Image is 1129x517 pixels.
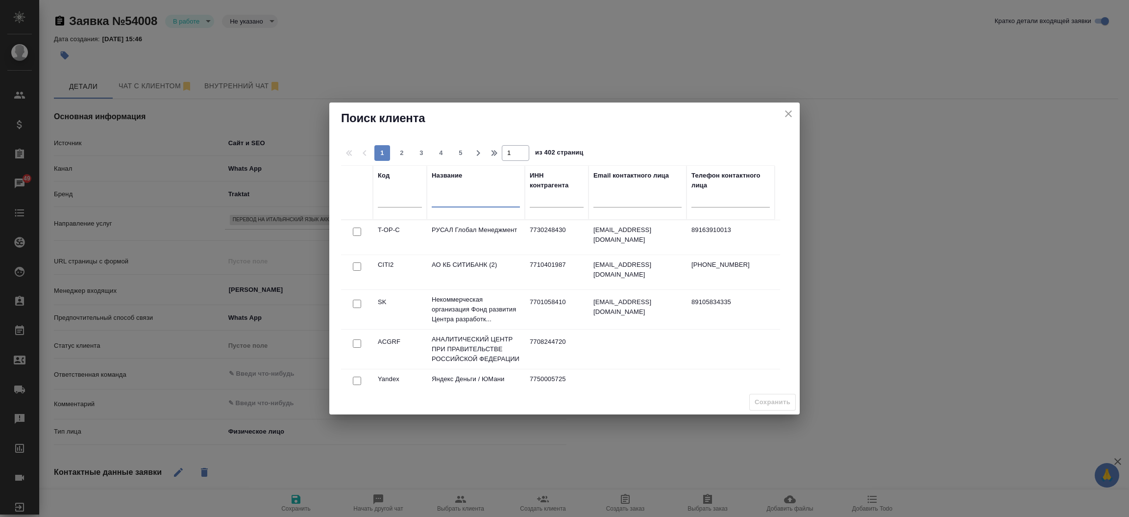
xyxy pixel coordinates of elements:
p: [PHONE_NUMBER] [691,260,770,270]
span: 3 [414,148,429,158]
p: [EMAIL_ADDRESS][DOMAIN_NAME] [593,260,682,280]
span: 4 [433,148,449,158]
td: 7710401987 [525,255,589,289]
span: 5 [453,148,468,158]
button: 2 [394,145,410,161]
td: 7708244720 [525,332,589,366]
td: SK [373,292,427,327]
td: T-OP-C [373,220,427,255]
td: CITI2 [373,255,427,289]
span: 2 [394,148,410,158]
td: 7750005725 [525,369,589,404]
button: 5 [453,145,468,161]
p: 89163910013 [691,225,770,235]
div: Email контактного лица [593,171,669,181]
div: ИНН контрагента [530,171,584,190]
td: 7730248430 [525,220,589,255]
button: 4 [433,145,449,161]
p: [EMAIL_ADDRESS][DOMAIN_NAME] [593,225,682,245]
td: ACGRF [373,332,427,366]
span: из 402 страниц [535,147,583,161]
button: 3 [414,145,429,161]
p: Некоммерческая организация Фонд развития Центра разработк... [432,295,520,324]
p: АО КБ СИТИБАНК (2) [432,260,520,270]
div: Телефон контактного лица [691,171,770,190]
span: Выберите клиента [749,394,796,411]
div: Код [378,171,390,181]
td: Yandex [373,369,427,404]
button: close [781,106,796,121]
td: 7701058410 [525,292,589,327]
p: [EMAIL_ADDRESS][DOMAIN_NAME] [593,297,682,317]
p: 89105834335 [691,297,770,307]
div: Название [432,171,462,181]
h2: Поиск клиента [341,110,788,126]
p: АНАЛИТИЧЕСКИЙ ЦЕНТР ПРИ ПРАВИТЕЛЬСТВЕ РОССИЙСКОЙ ФЕДЕРАЦИИ [432,335,520,364]
p: РУСАЛ Глобал Менеджмент [432,225,520,235]
p: Яндекс Деньги / ЮМани [432,374,520,384]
